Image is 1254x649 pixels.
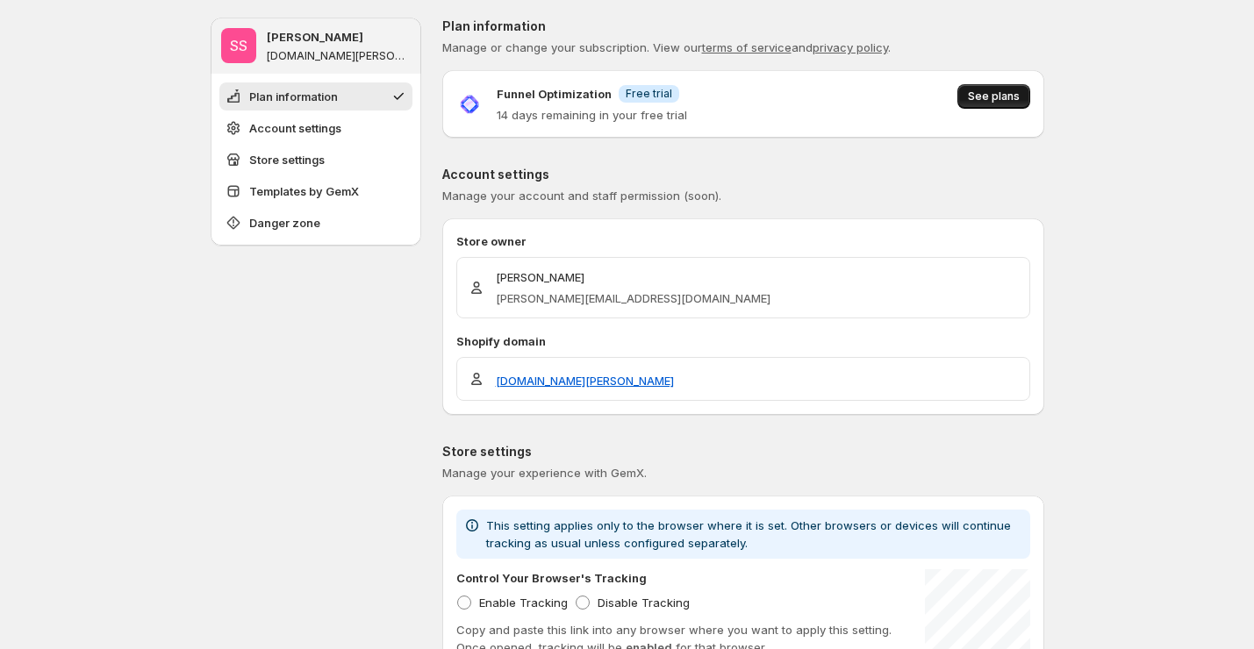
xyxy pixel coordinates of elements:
a: [DOMAIN_NAME][PERSON_NAME] [496,372,674,389]
span: Templates by GemX [249,182,359,200]
button: Store settings [219,146,412,174]
p: [DOMAIN_NAME][PERSON_NAME] [267,49,411,63]
button: Templates by GemX [219,177,412,205]
span: Free trial [626,87,672,101]
p: Shopify domain [456,332,1030,350]
span: This setting applies only to the browser where it is set. Other browsers or devices will continue... [486,518,1011,550]
span: Manage your account and staff permission (soon). [442,189,721,203]
p: 14 days remaining in your free trial [497,106,687,124]
p: Account settings [442,166,1044,183]
span: Danger zone [249,214,320,232]
span: See plans [968,89,1020,103]
p: [PERSON_NAME] [267,28,363,46]
span: Sandy Sandy [221,28,256,63]
button: Plan information [219,82,412,111]
p: Funnel Optimization [497,85,612,103]
text: SS [230,37,247,54]
span: Enable Tracking [479,596,568,610]
a: terms of service [702,40,792,54]
p: [PERSON_NAME] [496,268,770,286]
span: Disable Tracking [598,596,690,610]
span: Manage or change your subscription. View our and . [442,40,891,54]
button: See plans [957,84,1030,109]
p: [PERSON_NAME][EMAIL_ADDRESS][DOMAIN_NAME] [496,289,770,307]
button: Danger zone [219,209,412,237]
p: Plan information [442,18,1044,35]
p: Store settings [442,443,1044,460]
span: Store settings [249,151,325,168]
p: Store owner [456,232,1030,250]
span: Plan information [249,88,338,105]
img: Funnel Optimization [456,91,483,118]
button: Account settings [219,114,412,142]
span: Account settings [249,119,341,137]
p: Control Your Browser's Tracking [456,569,647,587]
span: Manage your experience with GemX. [442,466,647,480]
a: privacy policy [813,40,888,54]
